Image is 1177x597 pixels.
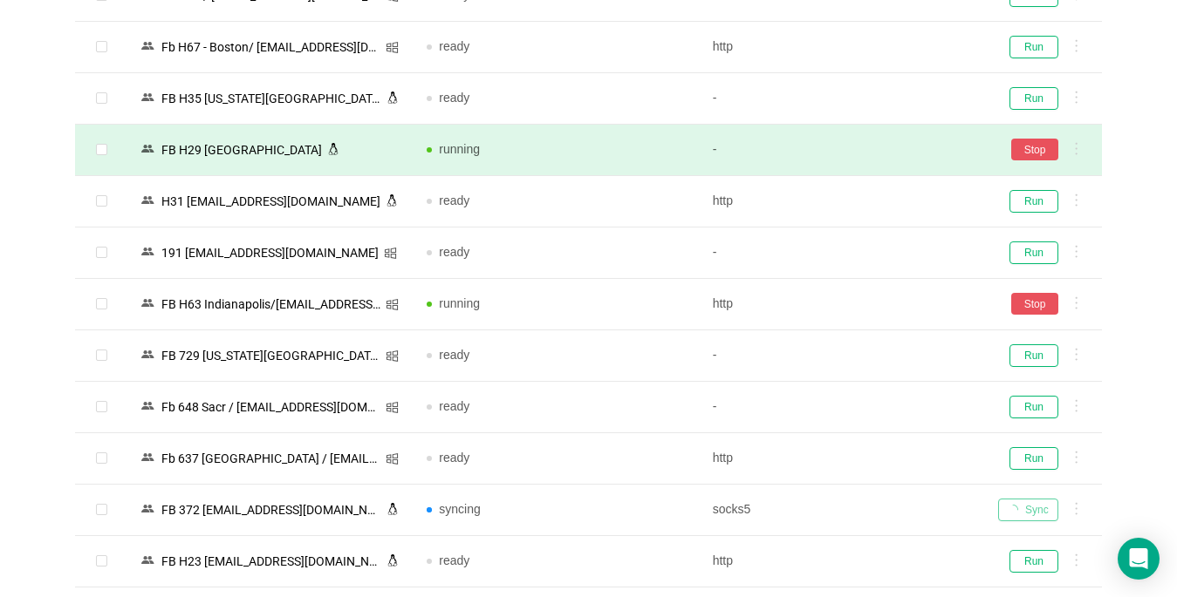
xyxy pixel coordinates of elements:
div: Fb 648 Sacr / [EMAIL_ADDRESS][DOMAIN_NAME] [156,396,386,418]
button: Run [1009,396,1058,418]
i: icon: windows [386,41,399,54]
i: icon: windows [384,247,397,260]
span: ready [439,245,469,259]
i: icon: windows [386,401,399,414]
span: ready [439,553,469,567]
td: - [699,227,984,279]
button: Run [1009,36,1058,58]
td: http [699,433,984,485]
span: ready [439,193,469,207]
div: FB Н63 Indianapolis/[EMAIL_ADDRESS][DOMAIN_NAME] [1] [156,293,386,315]
div: 191 [EMAIL_ADDRESS][DOMAIN_NAME] [156,241,384,264]
button: Run [1009,87,1058,110]
td: http [699,279,984,330]
button: Run [1009,550,1058,573]
button: Run [1009,344,1058,367]
div: Н31 [EMAIL_ADDRESS][DOMAIN_NAME] [156,190,386,213]
button: Run [1009,241,1058,264]
div: FB Н35 [US_STATE][GEOGRAPHIC_DATA][EMAIL_ADDRESS][DOMAIN_NAME] [156,87,387,110]
span: running [439,142,480,156]
div: Fb 637 [GEOGRAPHIC_DATA] / [EMAIL_ADDRESS][DOMAIN_NAME] [156,447,386,470]
td: http [699,176,984,227]
button: Stop [1011,293,1058,315]
span: ready [439,399,469,413]
td: socks5 [699,485,984,536]
td: - [699,330,984,382]
div: Open Intercom Messenger [1118,538,1160,580]
div: FB H29 [GEOGRAPHIC_DATA] [156,139,327,161]
div: FB Н23 [EMAIL_ADDRESS][DOMAIN_NAME] [156,550,387,573]
div: FB 729 [US_STATE][GEOGRAPHIC_DATA]/ [EMAIL_ADDRESS][DOMAIN_NAME] [156,344,386,367]
span: syncing [439,502,480,516]
span: ready [439,91,469,105]
td: - [699,73,984,125]
span: ready [439,451,469,465]
td: - [699,125,984,176]
div: FB 372 [EMAIL_ADDRESS][DOMAIN_NAME] [156,499,387,521]
td: http [699,536,984,587]
i: icon: windows [386,298,399,311]
div: Fb Н67 - Boston/ [EMAIL_ADDRESS][DOMAIN_NAME] [1] [156,36,386,58]
td: - [699,382,984,433]
button: Run [1009,447,1058,470]
span: ready [439,348,469,362]
td: http [699,22,984,73]
span: running [439,296,480,310]
button: Stop [1011,139,1058,160]
span: ready [439,39,469,53]
i: icon: windows [386,349,399,363]
button: Run [1009,190,1058,213]
i: icon: windows [386,452,399,465]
